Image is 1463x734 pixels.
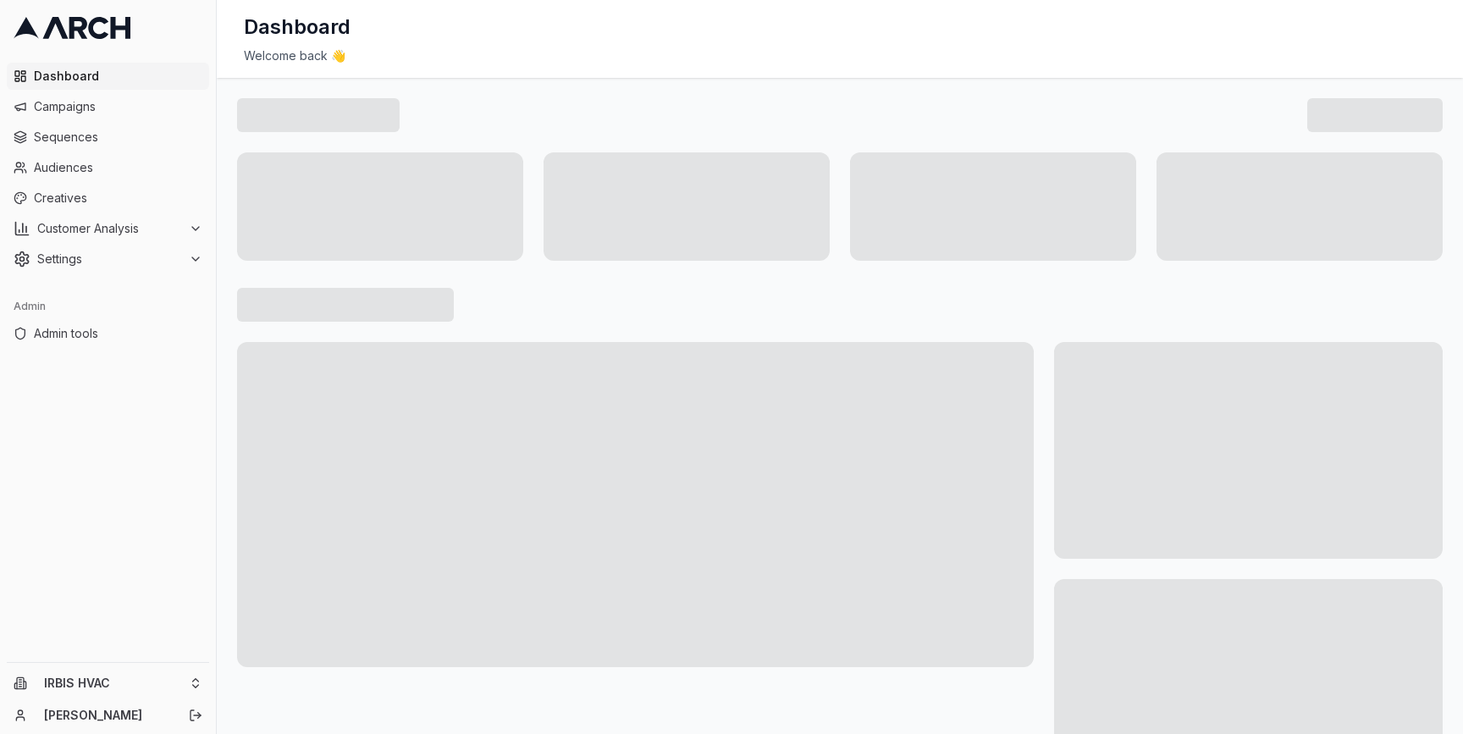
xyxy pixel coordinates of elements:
[34,129,202,146] span: Sequences
[7,246,209,273] button: Settings
[34,190,202,207] span: Creatives
[7,154,209,181] a: Audiences
[244,47,1436,64] div: Welcome back 👋
[37,251,182,268] span: Settings
[34,159,202,176] span: Audiences
[7,670,209,697] button: IRBIS HVAC
[44,676,182,691] span: IRBIS HVAC
[7,124,209,151] a: Sequences
[7,185,209,212] a: Creatives
[34,325,202,342] span: Admin tools
[37,220,182,237] span: Customer Analysis
[7,63,209,90] a: Dashboard
[44,707,170,724] a: [PERSON_NAME]
[7,93,209,120] a: Campaigns
[184,704,207,727] button: Log out
[7,320,209,347] a: Admin tools
[34,98,202,115] span: Campaigns
[34,68,202,85] span: Dashboard
[244,14,351,41] h1: Dashboard
[7,293,209,320] div: Admin
[7,215,209,242] button: Customer Analysis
